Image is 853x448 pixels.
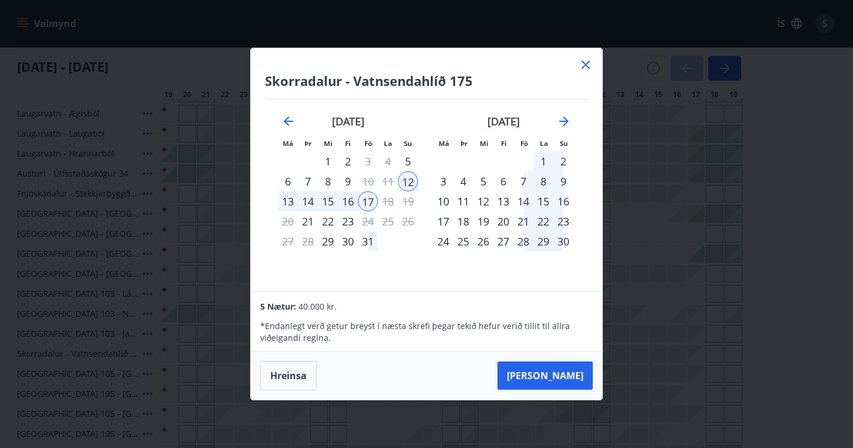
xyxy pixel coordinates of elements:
[358,191,378,211] td: Selected as end date. föstudagur, 17. október 2025
[553,171,573,191] td: Choose sunnudagur, 9. nóvember 2025 as your check-in date. It’s available.
[533,171,553,191] td: Choose laugardagur, 8. nóvember 2025 as your check-in date. It’s available.
[358,211,378,231] td: Choose föstudagur, 24. október 2025 as your check-in date. It’s available.
[533,171,553,191] div: 8
[358,211,378,231] div: Aðeins útritun í boði
[265,99,588,277] div: Calendar
[318,171,338,191] div: 8
[318,171,338,191] td: Choose miðvikudagur, 8. október 2025 as your check-in date. It’s available.
[501,139,507,148] small: Fi
[553,151,573,171] div: 2
[378,151,398,171] td: Not available. laugardagur, 4. október 2025
[298,301,337,312] span: 40.000 kr.
[358,191,378,211] div: Aðeins útritun í boði
[513,191,533,211] div: 14
[278,211,298,231] td: Not available. mánudagur, 20. október 2025
[298,171,318,191] td: Choose þriðjudagur, 7. október 2025 as your check-in date. It’s available.
[473,191,493,211] div: 12
[298,211,318,231] div: Aðeins innritun í boði
[533,211,553,231] div: 22
[338,211,358,231] td: Choose fimmtudagur, 23. október 2025 as your check-in date. It’s available.
[533,231,553,251] div: 29
[540,139,548,148] small: La
[338,191,358,211] div: 16
[473,211,493,231] td: Choose miðvikudagur, 19. nóvember 2025 as your check-in date. It’s available.
[298,191,318,211] div: 14
[260,301,296,312] span: 5 Nætur:
[513,191,533,211] td: Choose föstudagur, 14. nóvember 2025 as your check-in date. It’s available.
[384,139,392,148] small: La
[553,191,573,211] td: Choose sunnudagur, 16. nóvember 2025 as your check-in date. It’s available.
[398,151,418,171] div: Aðeins innritun í boði
[318,231,338,251] div: Aðeins innritun í boði
[358,151,378,171] td: Choose föstudagur, 3. október 2025 as your check-in date. It’s available.
[338,171,358,191] td: Choose fimmtudagur, 9. október 2025 as your check-in date. It’s available.
[453,191,473,211] div: 11
[281,114,296,128] div: Move backward to switch to the previous month.
[278,191,298,211] td: Selected. mánudagur, 13. október 2025
[304,139,311,148] small: Þr
[513,171,533,191] div: 7
[433,171,453,191] div: 3
[338,211,358,231] div: 23
[358,231,378,251] td: Choose föstudagur, 31. október 2025 as your check-in date. It’s available.
[318,151,338,171] div: 1
[358,151,378,171] div: Aðeins útritun í boði
[378,171,398,191] td: Not available. laugardagur, 11. október 2025
[473,231,493,251] td: Choose miðvikudagur, 26. nóvember 2025 as your check-in date. It’s available.
[338,151,358,171] td: Choose fimmtudagur, 2. október 2025 as your check-in date. It’s available.
[398,191,418,211] td: Not available. sunnudagur, 19. október 2025
[318,211,338,231] td: Choose miðvikudagur, 22. október 2025 as your check-in date. It’s available.
[493,211,513,231] td: Choose fimmtudagur, 20. nóvember 2025 as your check-in date. It’s available.
[318,191,338,211] div: 15
[553,211,573,231] td: Choose sunnudagur, 23. nóvember 2025 as your check-in date. It’s available.
[533,191,553,211] div: 15
[473,171,493,191] td: Choose miðvikudagur, 5. nóvember 2025 as your check-in date. It’s available.
[553,151,573,171] td: Choose sunnudagur, 2. nóvember 2025 as your check-in date. It’s available.
[453,211,473,231] td: Choose þriðjudagur, 18. nóvember 2025 as your check-in date. It’s available.
[533,191,553,211] td: Choose laugardagur, 15. nóvember 2025 as your check-in date. It’s available.
[493,191,513,211] td: Choose fimmtudagur, 13. nóvember 2025 as your check-in date. It’s available.
[513,171,533,191] td: Choose föstudagur, 7. nóvember 2025 as your check-in date. It’s available.
[453,171,473,191] div: 4
[298,171,318,191] div: 7
[398,171,418,191] div: Aðeins innritun í boði
[453,211,473,231] div: 18
[318,191,338,211] td: Selected. miðvikudagur, 15. október 2025
[553,191,573,211] div: 16
[553,171,573,191] div: 9
[358,171,378,191] div: Aðeins útritun í boði
[318,211,338,231] div: 22
[553,231,573,251] div: 30
[473,211,493,231] div: 19
[345,139,351,148] small: Fi
[473,191,493,211] td: Choose miðvikudagur, 12. nóvember 2025 as your check-in date. It’s available.
[278,171,298,191] div: 6
[358,231,378,251] div: 31
[358,171,378,191] td: Choose föstudagur, 10. október 2025 as your check-in date. It’s available.
[283,139,293,148] small: Má
[298,191,318,211] td: Selected. þriðjudagur, 14. október 2025
[378,191,398,211] td: Not available. laugardagur, 18. október 2025
[260,361,317,390] button: Hreinsa
[453,171,473,191] td: Choose þriðjudagur, 4. nóvember 2025 as your check-in date. It’s available.
[338,151,358,171] div: 2
[278,231,298,251] td: Not available. mánudagur, 27. október 2025
[513,231,533,251] td: Choose föstudagur, 28. nóvember 2025 as your check-in date. It’s available.
[433,231,453,251] div: 24
[560,139,568,148] small: Su
[439,139,449,148] small: Má
[433,191,453,211] td: Choose mánudagur, 10. nóvember 2025 as your check-in date. It’s available.
[513,231,533,251] div: 28
[364,139,372,148] small: Fö
[324,139,333,148] small: Mi
[318,151,338,171] td: Choose miðvikudagur, 1. október 2025 as your check-in date. It’s available.
[278,171,298,191] td: Choose mánudagur, 6. október 2025 as your check-in date. It’s available.
[497,361,593,390] button: [PERSON_NAME]
[433,211,453,231] div: 17
[338,191,358,211] td: Selected. fimmtudagur, 16. október 2025
[493,211,513,231] div: 20
[473,231,493,251] div: 26
[453,231,473,251] div: 25
[433,231,453,251] td: Choose mánudagur, 24. nóvember 2025 as your check-in date. It’s available.
[332,114,364,128] strong: [DATE]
